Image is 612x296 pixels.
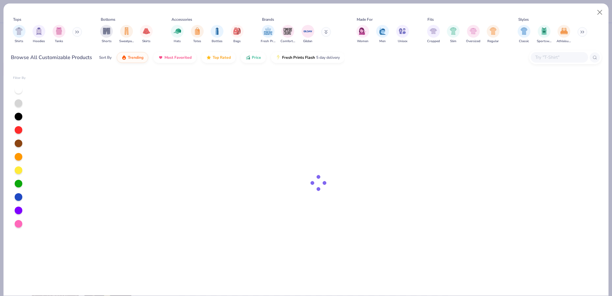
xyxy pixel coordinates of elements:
img: Skirts Image [143,27,150,35]
button: filter button [537,25,551,44]
img: Unisex Image [399,27,406,35]
button: Top Rated [201,52,236,63]
button: filter button [557,25,571,44]
button: filter button [171,25,184,44]
button: filter button [261,25,275,44]
img: Totes Image [194,27,201,35]
span: Bottles [212,39,222,44]
div: Accessories [171,17,192,22]
span: 5 day delivery [316,54,340,61]
div: Fits [427,17,434,22]
img: Classic Image [521,27,528,35]
span: Shirts [15,39,23,44]
div: filter for Tanks [53,25,65,44]
div: filter for Slim [447,25,460,44]
div: filter for Men [376,25,389,44]
span: Fresh Prints Flash [282,55,315,60]
div: filter for Women [356,25,369,44]
button: filter button [518,25,530,44]
button: filter button [376,25,389,44]
span: Most Favorited [164,55,192,60]
div: filter for Fresh Prints [261,25,275,44]
img: Sportswear Image [541,27,548,35]
span: Price [252,55,261,60]
button: filter button [100,25,113,44]
div: Filter By [13,76,26,80]
span: Sweatpants [119,39,134,44]
img: Bags Image [233,27,240,35]
span: Comfort Colors [280,39,295,44]
div: filter for Shorts [100,25,113,44]
button: filter button [487,25,499,44]
img: Athleisure Image [560,27,568,35]
span: Slim [450,39,456,44]
button: filter button [211,25,223,44]
div: Sort By [99,55,112,60]
span: Athleisure [557,39,571,44]
div: filter for Hoodies [33,25,45,44]
span: Unisex [398,39,407,44]
div: filter for Shirts [13,25,25,44]
div: filter for Sweatpants [119,25,134,44]
button: filter button [396,25,409,44]
div: filter for Athleisure [557,25,571,44]
div: Bottoms [101,17,115,22]
button: Fresh Prints Flash5 day delivery [271,52,345,63]
div: Styles [518,17,529,22]
img: TopRated.gif [206,55,211,60]
span: Top Rated [213,55,231,60]
span: Shorts [102,39,112,44]
img: Sweatpants Image [123,27,130,35]
button: filter button [466,25,480,44]
img: Men Image [379,27,386,35]
div: filter for Unisex [396,25,409,44]
img: Tanks Image [55,27,62,35]
img: Women Image [359,27,366,35]
span: Cropped [427,39,440,44]
img: Hoodies Image [35,27,42,35]
img: Gildan Image [303,27,313,36]
span: Regular [487,39,499,44]
img: Slim Image [450,27,457,35]
img: trending.gif [121,55,127,60]
div: filter for Skirts [140,25,153,44]
button: filter button [280,25,295,44]
div: filter for Hats [171,25,184,44]
button: filter button [140,25,153,44]
div: Made For [357,17,373,22]
div: filter for Gildan [302,25,314,44]
span: Men [379,39,386,44]
span: Gildan [303,39,312,44]
span: Trending [128,55,143,60]
span: Fresh Prints [261,39,275,44]
span: Oversized [466,39,480,44]
div: filter for Cropped [427,25,440,44]
button: filter button [13,25,25,44]
img: Regular Image [490,27,497,35]
div: filter for Classic [518,25,530,44]
img: Shorts Image [103,27,110,35]
span: Classic [519,39,529,44]
span: Tanks [55,39,63,44]
div: Browse All Customizable Products [11,54,92,61]
button: filter button [119,25,134,44]
img: Bottles Image [214,27,221,35]
img: Fresh Prints Image [263,27,273,36]
img: Cropped Image [430,27,437,35]
img: Comfort Colors Image [283,27,293,36]
button: Price [241,52,266,63]
span: Hats [174,39,181,44]
span: Women [357,39,368,44]
img: most_fav.gif [158,55,163,60]
button: filter button [356,25,369,44]
button: filter button [302,25,314,44]
div: filter for Bottles [211,25,223,44]
span: Totes [193,39,201,44]
button: filter button [427,25,440,44]
button: Close [594,6,606,19]
div: filter for Comfort Colors [280,25,295,44]
input: Try "T-Shirt" [535,54,584,61]
button: filter button [53,25,65,44]
img: Hats Image [174,27,181,35]
div: filter for Oversized [466,25,480,44]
